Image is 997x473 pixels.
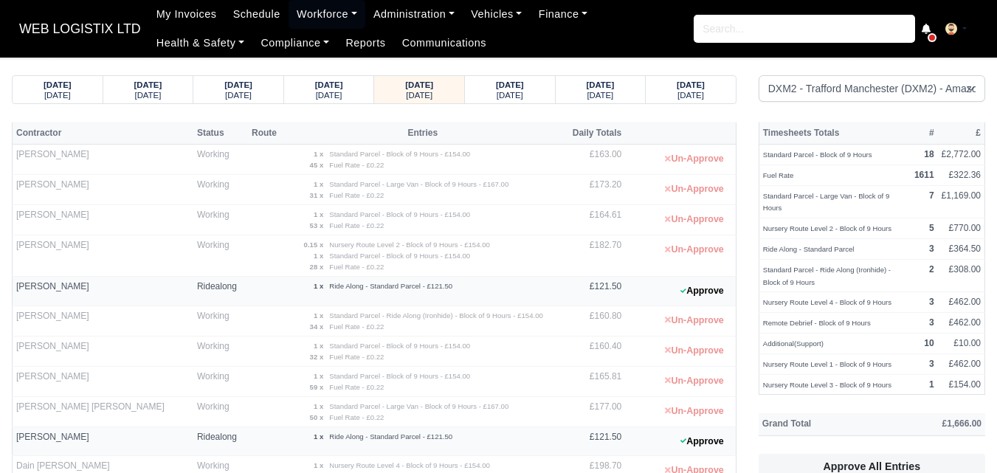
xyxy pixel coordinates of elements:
button: Approve [672,431,732,452]
strong: [DATE] [677,80,705,89]
strong: 59 x [310,383,324,391]
td: Working [193,145,248,175]
strong: 1 x [314,311,323,320]
td: £121.50 [560,277,626,306]
a: Reports [337,29,393,58]
strong: 1 [929,379,934,390]
td: £163.00 [560,145,626,175]
small: Standard Parcel - Large Van - Block of 9 Hours [763,192,890,213]
small: [DATE] [44,91,71,100]
iframe: Chat Widget [923,402,997,473]
small: Standard Parcel - Large Van - Block of 9 Hours - £167.00 [329,180,508,188]
strong: 5 [929,223,934,233]
td: [PERSON_NAME] [PERSON_NAME] [13,396,193,427]
strong: 1 x [314,461,323,469]
td: Ridealong [193,277,248,306]
td: £1,169.00 [938,185,985,218]
small: [DATE] [225,91,252,100]
small: Fuel Rate [763,171,794,179]
th: Status [193,122,248,144]
small: Standard Parcel - Block of 9 Hours - £154.00 [329,342,470,350]
small: Fuel Rate - £0.22 [329,322,384,331]
strong: 10 [924,338,934,348]
strong: 50 x [310,413,324,421]
td: £160.40 [560,336,626,366]
small: Standard Parcel - Block of 9 Hours - £154.00 [329,210,470,218]
strong: 1 x [314,210,323,218]
strong: [DATE] [587,80,615,89]
small: Nursery Route Level 2 - Block of 9 Hours [763,224,891,232]
strong: 3 [929,317,934,328]
a: Health & Safety [148,29,253,58]
a: Communications [394,29,495,58]
small: Standard Parcel - Block of 9 Hours - £154.00 [329,150,470,158]
td: [PERSON_NAME] [13,205,193,235]
strong: 3 [929,297,934,307]
small: Standard Parcel - Block of 9 Hours [763,151,872,159]
strong: 3 [929,244,934,254]
strong: 1 x [314,432,323,441]
small: Fuel Rate - £0.22 [329,161,384,169]
td: [PERSON_NAME] [13,305,193,336]
small: [DATE] [587,91,613,100]
td: £173.20 [560,175,626,205]
td: Working [193,305,248,336]
td: Working [193,336,248,366]
strong: [DATE] [224,80,252,89]
td: £364.50 [938,239,985,260]
strong: 45 x [310,161,324,169]
small: Standard Parcel - Ride Along (Ironhide) - Block of 9 Hours [763,266,891,286]
td: £182.70 [560,235,626,277]
th: Daily Totals [560,122,626,144]
button: Un-Approve [657,370,731,392]
th: Entries [286,122,560,144]
button: Un-Approve [657,179,731,200]
small: [DATE] [316,91,342,100]
strong: [DATE] [44,80,72,89]
small: Nursery Route Level 4 - Block of 9 Hours - £154.00 [329,461,490,469]
button: Un-Approve [657,209,731,230]
td: £160.80 [560,305,626,336]
td: £177.00 [560,396,626,427]
span: WEB LOGISTIX LTD [12,14,148,44]
small: [DATE] [497,91,523,100]
small: Additional(Support) [763,339,824,348]
td: [PERSON_NAME] [13,235,193,277]
strong: [DATE] [405,80,433,89]
td: £154.00 [938,374,985,395]
td: £462.00 [938,353,985,374]
small: Fuel Rate - £0.22 [329,413,384,421]
td: [PERSON_NAME] [13,427,193,456]
button: Un-Approve [657,401,731,422]
button: Un-Approve [657,310,731,331]
td: [PERSON_NAME] [13,175,193,205]
small: Nursery Route Level 3 - Block of 9 Hours [763,381,891,389]
button: Un-Approve [657,148,731,170]
small: Fuel Rate - £0.22 [329,383,384,391]
strong: 1 x [314,150,323,158]
td: Working [193,235,248,277]
th: Contractor [13,122,193,144]
small: Nursery Route Level 2 - Block of 9 Hours - £154.00 [329,241,490,249]
td: [PERSON_NAME] [13,366,193,396]
strong: 53 x [310,221,324,229]
th: Route [248,122,286,144]
strong: [DATE] [496,80,524,89]
small: Standard Parcel - Block of 9 Hours - £154.00 [329,372,470,380]
strong: 1 x [314,372,323,380]
small: Fuel Rate - £0.22 [329,353,384,361]
td: £322.36 [938,165,985,185]
small: Nursery Route Level 1 - Block of 9 Hours [763,360,891,368]
button: Un-Approve [657,340,731,362]
th: £ [938,122,985,144]
td: £165.81 [560,366,626,396]
strong: 0.15 x [304,241,324,249]
strong: 1 x [314,342,323,350]
td: £164.61 [560,205,626,235]
a: WEB LOGISTIX LTD [12,15,148,44]
td: Ridealong [193,427,248,456]
td: £462.00 [938,292,985,313]
td: Working [193,175,248,205]
small: Fuel Rate - £0.22 [329,191,384,199]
